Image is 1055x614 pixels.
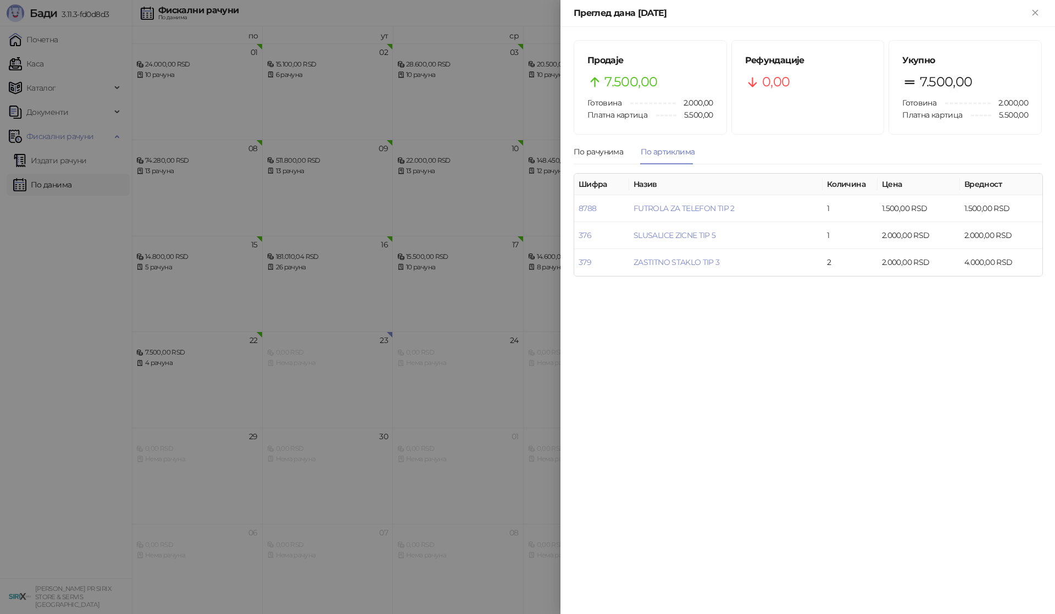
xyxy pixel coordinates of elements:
[823,195,878,222] td: 1
[634,230,716,240] a: SLUSALICE ZICNE TIP 5
[762,71,790,92] span: 0,00
[878,249,960,276] td: 2.000,00 RSD
[574,146,623,158] div: По рачунима
[920,71,973,92] span: 7.500,00
[1029,7,1042,20] button: Close
[902,54,1028,67] h5: Укупно
[902,98,936,108] span: Готовина
[878,222,960,249] td: 2.000,00 RSD
[878,195,960,222] td: 1.500,00 RSD
[823,249,878,276] td: 2
[991,109,1028,121] span: 5.500,00
[634,203,735,213] a: FUTROLA ZA TELEFON TIP 2
[604,71,657,92] span: 7.500,00
[629,174,823,195] th: Назив
[823,174,878,195] th: Количина
[587,110,647,120] span: Платна картица
[574,7,1029,20] div: Преглед дана [DATE]
[902,110,962,120] span: Платна картица
[579,230,591,240] a: 376
[587,54,713,67] h5: Продаје
[960,174,1042,195] th: Вредност
[676,109,713,121] span: 5.500,00
[960,195,1042,222] td: 1.500,00 RSD
[579,203,596,213] a: 8788
[960,222,1042,249] td: 2.000,00 RSD
[745,54,871,67] h5: Рефундације
[991,97,1028,109] span: 2.000,00
[878,174,960,195] th: Цена
[574,174,629,195] th: Шифра
[579,257,591,267] a: 379
[587,98,621,108] span: Готовина
[823,222,878,249] td: 1
[641,146,695,158] div: По артиклима
[676,97,713,109] span: 2.000,00
[960,249,1042,276] td: 4.000,00 RSD
[634,257,720,267] a: ZASTITNO STAKLO TIP 3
